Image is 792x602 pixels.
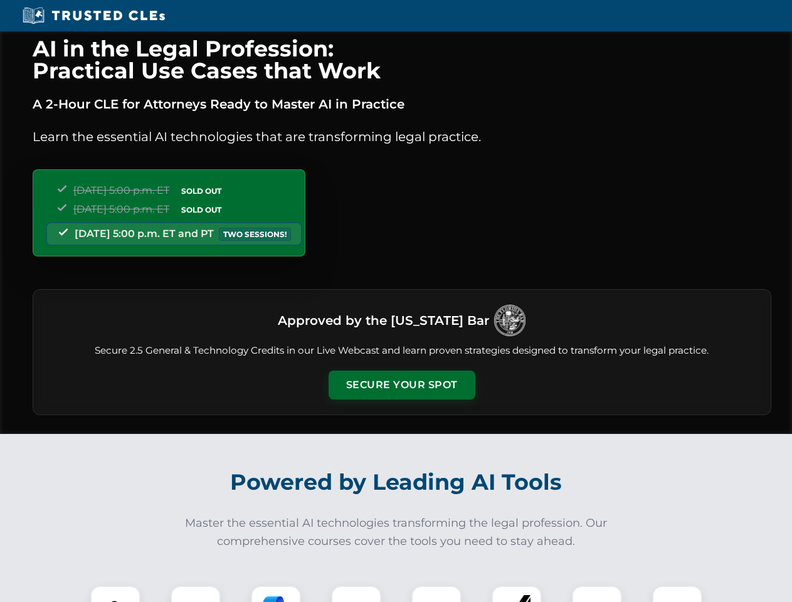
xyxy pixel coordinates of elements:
p: Secure 2.5 General & Technology Credits in our Live Webcast and learn proven strategies designed ... [48,344,756,358]
p: Learn the essential AI technologies that are transforming legal practice. [33,127,771,147]
span: SOLD OUT [177,184,226,198]
p: Master the essential AI technologies transforming the legal profession. Our comprehensive courses... [177,514,616,551]
span: [DATE] 5:00 p.m. ET [73,184,169,196]
span: SOLD OUT [177,203,226,216]
h1: AI in the Legal Profession: Practical Use Cases that Work [33,38,771,82]
h3: Approved by the [US_STATE] Bar [278,309,489,332]
img: Trusted CLEs [19,6,169,25]
button: Secure Your Spot [329,371,475,399]
p: A 2-Hour CLE for Attorneys Ready to Master AI in Practice [33,94,771,114]
span: [DATE] 5:00 p.m. ET [73,203,169,215]
img: Logo [494,305,525,336]
h2: Powered by Leading AI Tools [49,460,744,504]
